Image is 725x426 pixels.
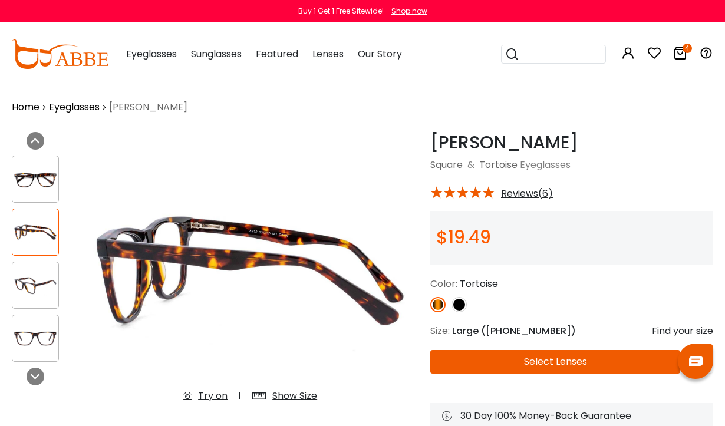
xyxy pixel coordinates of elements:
span: Eyeglasses [520,158,571,171]
span: Sunglasses [191,47,242,61]
a: Tortoise [479,158,518,171]
span: $19.49 [436,224,491,250]
img: Montalvo Tortoise Acetate Eyeglasses , SpringHinges , UniversalBridgeFit Frames from ABBE Glasses [81,132,418,412]
div: Find your size [652,324,713,338]
i: 4 [683,44,692,53]
a: Square [430,158,463,171]
span: Our Story [358,47,402,61]
span: Large ( ) [452,324,576,338]
span: & [465,158,477,171]
span: Eyeglasses [126,47,177,61]
img: Montalvo Tortoise Acetate Eyeglasses , SpringHinges , UniversalBridgeFit Frames from ABBE Glasses [12,221,58,244]
img: Montalvo Tortoise Acetate Eyeglasses , SpringHinges , UniversalBridgeFit Frames from ABBE Glasses [12,274,58,297]
a: Eyeglasses [49,100,100,114]
span: Reviews(6) [501,189,553,199]
span: Size: [430,324,450,338]
button: Select Lenses [430,350,680,374]
div: Show Size [272,389,317,403]
img: Montalvo Tortoise Acetate Eyeglasses , SpringHinges , UniversalBridgeFit Frames from ABBE Glasses [12,327,58,350]
a: 4 [673,48,687,62]
img: chat [689,356,703,366]
span: [PHONE_NUMBER] [486,324,571,338]
div: Try on [198,389,228,403]
span: [PERSON_NAME] [109,100,187,114]
span: Lenses [312,47,344,61]
span: Featured [256,47,298,61]
div: Shop now [391,6,427,16]
a: Shop now [385,6,427,16]
div: Buy 1 Get 1 Free Sitewide! [298,6,384,16]
span: Color: [430,277,457,290]
span: Tortoise [460,277,498,290]
img: Montalvo Tortoise Acetate Eyeglasses , SpringHinges , UniversalBridgeFit Frames from ABBE Glasses [12,168,58,191]
h1: [PERSON_NAME] [430,132,713,153]
a: Home [12,100,39,114]
div: 30 Day 100% Money-Back Guarantee [442,409,701,423]
img: abbeglasses.com [12,39,108,69]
